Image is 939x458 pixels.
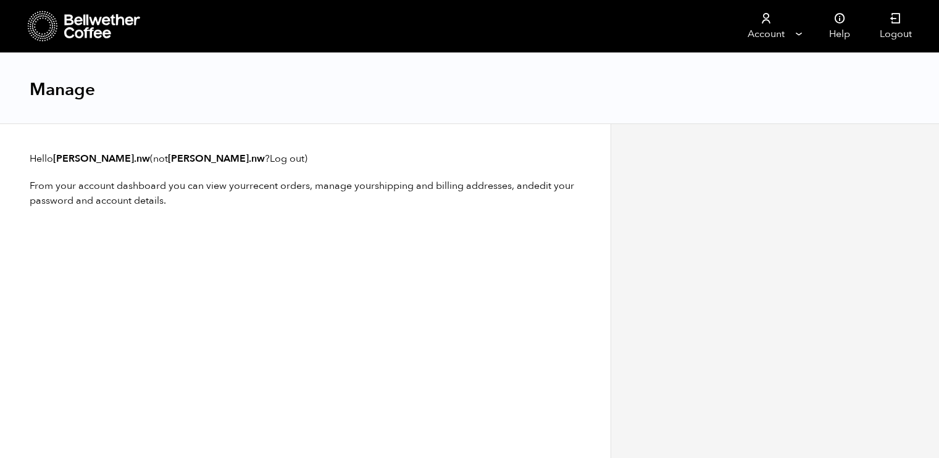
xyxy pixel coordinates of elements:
[30,151,581,166] p: Hello (not ? )
[30,178,581,208] p: From your account dashboard you can view your , manage your , and .
[30,78,95,101] h1: Manage
[53,152,150,165] strong: [PERSON_NAME].nw
[375,179,512,193] a: shipping and billing addresses
[168,152,265,165] strong: [PERSON_NAME].nw
[270,152,304,165] a: Log out
[249,179,310,193] a: recent orders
